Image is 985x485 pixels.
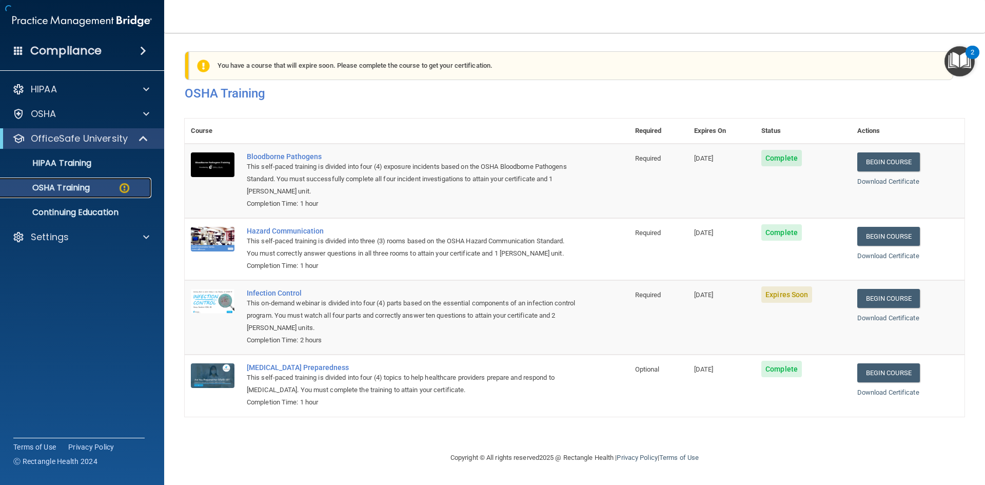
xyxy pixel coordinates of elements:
img: warning-circle.0cc9ac19.png [118,182,131,195]
div: Completion Time: 1 hour [247,396,578,409]
a: HIPAA [12,83,149,95]
button: Open Resource Center, 2 new notifications [944,46,975,76]
p: HIPAA Training [7,158,91,168]
a: Bloodborne Pathogens [247,152,578,161]
img: PMB logo [12,11,152,31]
th: Course [185,119,241,144]
a: Begin Course [857,289,920,308]
a: Begin Course [857,152,920,171]
span: [DATE] [694,365,714,373]
a: Terms of Use [659,454,699,461]
div: 2 [971,52,974,66]
th: Status [755,119,851,144]
a: Begin Course [857,363,920,382]
a: Download Certificate [857,178,919,185]
a: Privacy Policy [68,442,114,452]
div: Completion Time: 2 hours [247,334,578,346]
span: [DATE] [694,291,714,299]
img: exclamation-circle-solid-warning.7ed2984d.png [197,60,210,72]
div: You have a course that will expire soon. Please complete the course to get your certification. [189,51,953,80]
span: Required [635,229,661,237]
a: OfficeSafe University [12,132,149,145]
div: This on-demand webinar is divided into four (4) parts based on the essential components of an inf... [247,297,578,334]
h4: OSHA Training [185,86,964,101]
div: This self-paced training is divided into four (4) exposure incidents based on the OSHA Bloodborne... [247,161,578,198]
div: This self-paced training is divided into four (4) topics to help healthcare providers prepare and... [247,372,578,396]
th: Required [629,119,688,144]
span: Required [635,154,661,162]
p: OfficeSafe University [31,132,128,145]
div: This self-paced training is divided into three (3) rooms based on the OSHA Hazard Communication S... [247,235,578,260]
p: HIPAA [31,83,57,95]
span: Complete [761,150,802,166]
a: Infection Control [247,289,578,297]
p: OSHA Training [7,183,90,193]
h4: Compliance [30,44,102,58]
a: Terms of Use [13,442,56,452]
a: Settings [12,231,149,243]
span: [DATE] [694,229,714,237]
a: Begin Course [857,227,920,246]
a: Hazard Communication [247,227,578,235]
span: [DATE] [694,154,714,162]
div: Copyright © All rights reserved 2025 @ Rectangle Health | | [387,441,762,474]
a: Download Certificate [857,252,919,260]
th: Expires On [688,119,756,144]
a: [MEDICAL_DATA] Preparedness [247,363,578,372]
div: Completion Time: 1 hour [247,198,578,210]
iframe: Drift Widget Chat Controller [807,412,973,453]
p: Settings [31,231,69,243]
span: Required [635,291,661,299]
p: OSHA [31,108,56,120]
th: Actions [851,119,964,144]
a: Download Certificate [857,314,919,322]
a: OSHA [12,108,149,120]
a: Download Certificate [857,389,919,396]
span: Optional [635,365,660,373]
span: Complete [761,361,802,377]
span: Ⓒ Rectangle Health 2024 [13,456,97,467]
p: Continuing Education [7,207,147,218]
div: Completion Time: 1 hour [247,260,578,272]
a: Privacy Policy [617,454,657,461]
span: Complete [761,224,802,241]
span: Expires Soon [761,286,812,303]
